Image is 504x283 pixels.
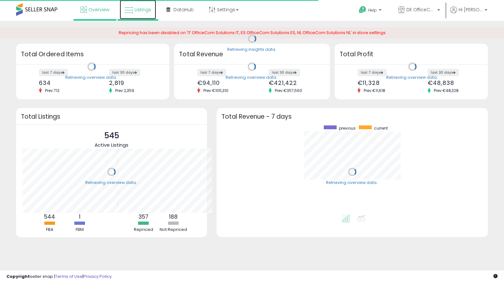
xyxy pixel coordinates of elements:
[6,273,30,279] strong: Copyright
[89,6,109,13] span: Overview
[6,274,112,280] div: seller snap | |
[85,180,138,186] div: Retrieving overview data..
[459,6,483,13] span: Hi [PERSON_NAME]
[65,75,118,80] div: Retrieving overview data..
[386,75,439,80] div: Retrieving overview data..
[406,6,435,13] span: DE OfficeCom Solutions DE
[359,6,367,14] i: Get Help
[354,1,388,21] a: Help
[135,6,151,13] span: Listings
[55,273,82,279] a: Terms of Use
[173,6,194,13] span: DataHub
[326,180,378,186] div: Retrieving overview data..
[368,7,377,13] span: Help
[83,273,112,279] a: Privacy Policy
[226,75,278,80] div: Retrieving overview data..
[119,30,386,36] span: Repricing has been disabled on 'IT OfficeCom Solutions IT, ES OfficeCom Solutions ES, NL OfficeCo...
[450,6,487,21] a: Hi [PERSON_NAME]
